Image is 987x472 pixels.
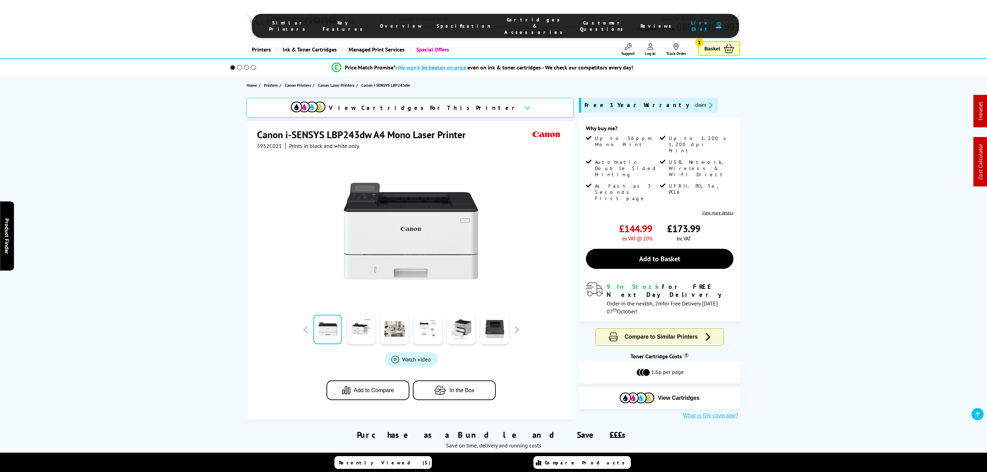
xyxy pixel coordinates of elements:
[607,300,718,315] span: Order in the next for Free Delivery [DATE] 07 October!
[977,102,984,121] a: Intranet
[698,41,740,56] a: Basket 1
[318,82,354,89] span: Canon Laser Printers
[584,392,735,404] button: View Cartridges
[247,41,276,58] a: Printers
[669,135,732,154] span: Up to 1,200 x 1,200 dpi Print
[585,101,689,109] span: Free 3 Year Warranty
[595,159,658,178] span: Automatic Double Sided Printing
[667,222,700,235] span: £173.99
[289,142,359,149] i: Prints in black and white only
[269,20,309,32] span: Similar Printers
[595,135,658,148] span: Up to 36ppm Mono Print
[695,38,704,47] span: 1
[323,20,366,32] span: Key Features
[255,442,732,449] div: Save on time, delivery and running costs
[276,41,342,58] a: Ink & Toner Cartridges
[586,249,733,269] a: Add to Basket
[702,210,733,215] a: View more details
[247,419,740,452] div: Purchase as a Bundle and Save £££s
[586,125,733,135] div: Why buy me?
[620,393,654,403] img: Cartridges
[545,460,628,466] span: Compare Products
[3,218,10,254] span: Product Finder
[285,82,311,89] span: Canon Printers
[645,51,656,56] span: Log In
[669,159,732,178] span: USB, Network, Wireless & Wi-Fi Direct
[257,142,282,149] span: 5952C021
[595,183,658,201] span: As Fast as 5 Seconds First page
[504,17,566,35] span: Cartridges & Accessories
[658,395,700,401] span: View Cartridges
[402,356,431,363] span: Watch video
[437,23,491,29] span: Specification
[669,183,732,195] span: UFRII, PCL 5e, PCL6
[385,352,438,367] a: Product_All_Videos
[646,300,663,307] span: 6h, 2m
[533,456,631,469] a: Compare Products
[361,82,412,89] a: Canon i-SENSYS LBP243dw
[977,144,984,180] a: Cost Calculator
[342,41,410,58] a: Managed Print Services
[345,64,396,71] span: Price Match Promise*
[621,51,635,56] span: Support
[291,102,325,112] img: View Cartridges
[613,306,617,313] sup: th
[221,62,745,74] li: modal_Promise
[716,22,722,29] img: user-headset-duotone.svg
[651,368,684,377] span: 1.6p per page
[264,82,279,89] a: Printers
[264,82,278,89] span: Printers
[247,82,259,89] a: Home
[607,283,662,291] span: 9 In Stock
[622,235,652,242] span: ex VAT @ 20%
[681,412,740,419] button: What is 5% coverage?
[343,163,479,299] img: Canon i-SENSYS LBP243dw
[396,64,633,71] div: - even on ink & toner cartridges - We check our competitors every day!
[586,283,733,314] div: modal_delivery
[580,20,627,32] span: Customer Questions
[607,283,733,299] div: for FREE Next Day Delivery
[531,128,562,141] img: Canon
[398,64,467,71] span: We won’t be beaten on price,
[329,104,519,112] span: View Cartridges For This Printer
[621,43,635,56] a: Support
[596,329,724,346] button: Compare to Similar Printers
[318,82,356,89] a: Canon Laser Printers
[326,380,409,400] button: Add to Compare
[689,20,712,32] span: Live Chat
[625,334,698,340] span: Compare to Similar Printers
[676,235,691,242] span: inc VAT
[361,82,410,89] span: Canon i-SENSYS LBP243dw
[640,23,675,29] span: Reviews
[684,353,689,358] sup: Cost per page
[247,82,257,89] span: Home
[579,353,740,360] div: Toner Cartridge Costs
[704,44,720,53] span: Basket
[693,101,714,109] button: promo-description
[339,460,431,466] span: Recently Viewed (5)
[666,43,686,56] a: Track Order
[645,43,656,56] a: Log In
[380,23,423,29] span: Overview
[449,387,474,394] span: In the Box
[283,41,337,58] span: Ink & Toner Cartridges
[410,41,454,58] a: Special Offers
[354,387,394,394] span: Add to Compare
[619,222,652,235] span: £144.99
[334,456,432,469] a: Recently Viewed (5)
[285,82,313,89] a: Canon Printers
[257,128,473,141] h1: Canon i-SENSYS LBP243dw A4 Mono Laser Printer
[413,380,496,400] button: In the Box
